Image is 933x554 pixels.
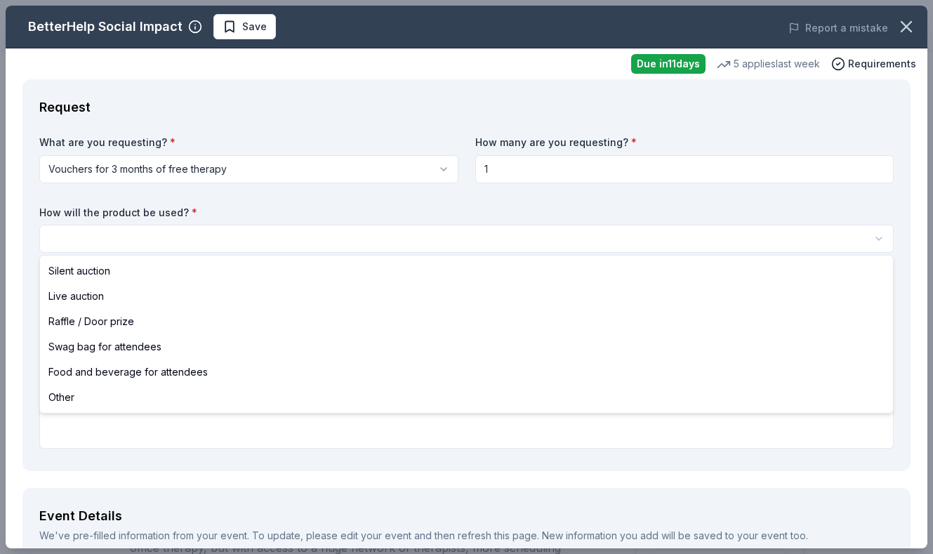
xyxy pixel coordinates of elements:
[48,338,161,355] span: Swag bag for attendees
[209,17,321,34] span: 8th Annual Fall Fest Fundraiser
[48,389,74,406] span: Other
[48,288,104,305] span: Live auction
[48,313,134,330] span: Raffle / Door prize
[48,263,110,279] span: Silent auction
[48,364,208,381] span: Food and beverage for attendees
